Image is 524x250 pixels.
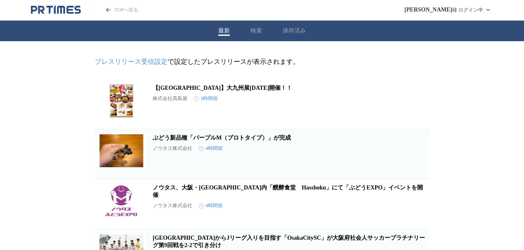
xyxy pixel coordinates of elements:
button: 保存済み [283,27,306,35]
p: 株式会社髙島屋 [153,95,187,102]
p: で設定したプレスリリースが表示されます。 [95,58,429,66]
a: ノウタス、大阪・[GEOGRAPHIC_DATA]内「醗酵食堂 Hasshoku」にて「ぶどうEXPO」イベントを開催 [153,185,423,198]
time: 3時間前 [194,95,218,102]
a: ぶどう新品種「パープルM（プロトタイプ）」が完成 [153,135,291,141]
img: 【柏髙島屋】大九州展9月17日（水）開催！！ [97,84,146,117]
p: ノウタス株式会社 [153,145,192,152]
p: ノウタス株式会社 [153,202,192,209]
button: 検索 [250,27,262,35]
button: 最新 [218,27,230,35]
a: PR TIMESのトップページはこちら [93,7,138,14]
a: PR TIMESのトップページはこちら [31,5,81,15]
time: 4時間前 [199,145,223,152]
img: ノウタス、大阪・関西万博内「醗酵食堂 Hasshoku」にて「ぶどうEXPO」イベントを開催 [97,184,146,217]
span: [PERSON_NAME] [404,7,452,13]
img: ぶどう新品種「パープルM（プロトタイプ）」が完成 [97,134,146,167]
a: [GEOGRAPHIC_DATA]からJリーグ入りを目指す「OsakaCitySC」が大阪府社会人サッカープラチナリーグ第9回戦を2-2で引き分け [153,235,425,248]
a: プレスリリース受信設定 [95,58,168,65]
time: 4時間前 [199,202,223,209]
a: 【[GEOGRAPHIC_DATA]】大九州展[DATE]開催！！ [153,85,292,91]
